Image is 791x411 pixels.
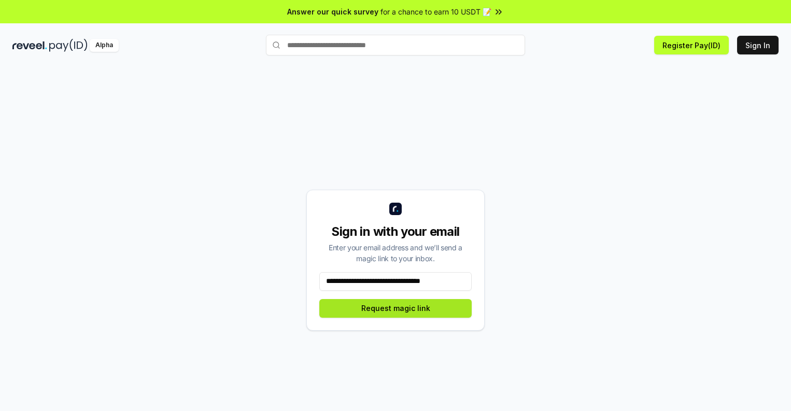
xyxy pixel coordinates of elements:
button: Register Pay(ID) [654,36,729,54]
span: for a chance to earn 10 USDT 📝 [380,6,491,17]
button: Sign In [737,36,779,54]
button: Request magic link [319,299,472,318]
div: Enter your email address and we’ll send a magic link to your inbox. [319,242,472,264]
img: pay_id [49,39,88,52]
img: reveel_dark [12,39,47,52]
div: Alpha [90,39,119,52]
div: Sign in with your email [319,223,472,240]
span: Answer our quick survey [287,6,378,17]
img: logo_small [389,203,402,215]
